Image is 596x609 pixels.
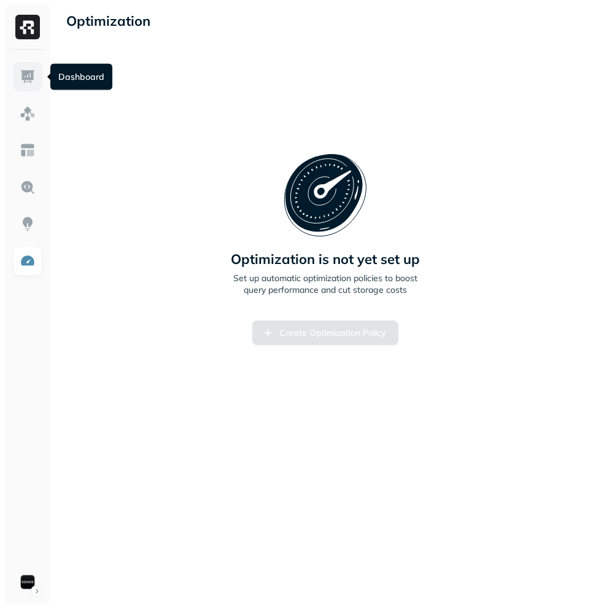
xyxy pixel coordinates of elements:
img: Dashboard [20,69,36,85]
img: Query Explorer [20,179,36,195]
div: Dashboard [50,64,112,90]
img: Insights [20,216,36,232]
img: Asset Explorer [20,142,36,158]
img: Optimization [20,253,36,269]
p: Set up automatic optimization policies to boost query performance and cut storage costs [203,273,448,296]
p: Optimization [66,12,150,29]
img: Sonos [19,573,36,591]
p: Optimization is not yet set up [231,250,420,268]
img: Ryft [15,15,40,39]
img: Assets [20,106,36,122]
